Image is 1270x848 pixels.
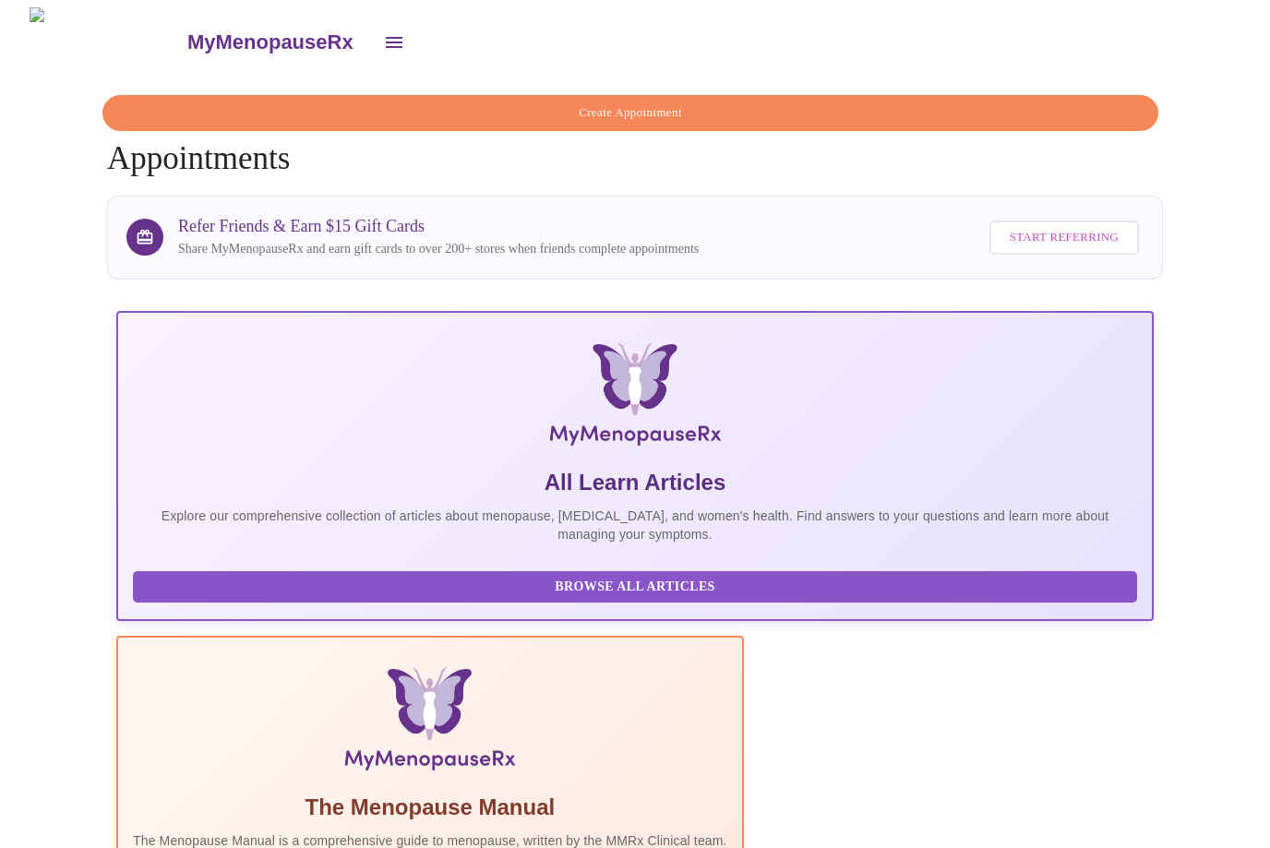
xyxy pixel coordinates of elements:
[133,507,1137,543] p: Explore our comprehensive collection of articles about menopause, [MEDICAL_DATA], and women's hea...
[372,20,416,65] button: open drawer
[30,7,185,77] img: MyMenopauseRx Logo
[107,95,1163,177] h4: Appointments
[187,30,353,54] h3: MyMenopauseRx
[227,667,632,778] img: Menopause Manual
[185,10,371,75] a: MyMenopauseRx
[124,102,1137,124] span: Create Appointment
[133,468,1137,497] h5: All Learn Articles
[1010,227,1119,248] span: Start Referring
[133,571,1137,603] button: Browse All Articles
[178,240,699,258] p: Share MyMenopauseRx and earn gift cards to over 200+ stores when friends complete appointments
[178,217,699,236] h3: Refer Friends & Earn $15 Gift Cards
[989,221,1139,255] button: Start Referring
[151,576,1119,599] span: Browse All Articles
[102,95,1158,131] button: Create Appointment
[289,342,981,453] img: MyMenopauseRx Logo
[985,211,1144,264] a: Start Referring
[133,793,727,822] h5: The Menopause Manual
[133,577,1142,592] a: Browse All Articles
